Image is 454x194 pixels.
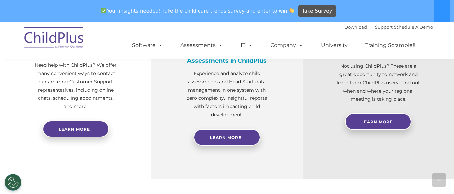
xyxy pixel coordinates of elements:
[194,129,260,146] a: Learn More
[394,24,433,30] a: Schedule A Demo
[125,39,170,52] a: Software
[289,8,294,13] img: 👏
[98,4,297,17] span: Your insights needed! Take the child care trends survey and enter to win!
[43,121,109,137] a: Learn more
[344,24,433,30] font: |
[302,5,332,17] span: Take Survey
[210,135,241,140] span: Learn More
[314,39,354,52] a: University
[174,39,230,52] a: Assessments
[344,24,367,30] a: Download
[359,39,422,52] a: Training Scramble!!
[101,8,106,13] img: ✅
[59,127,90,132] span: Learn more
[5,174,21,191] button: Cookies Settings
[264,39,310,52] a: Company
[92,71,121,76] span: Phone number
[361,119,393,124] span: Learn More
[92,44,113,49] span: Last name
[336,62,421,103] p: Not using ChildPlus? These are a great opportunity to network and learn from ChildPlus users. Fin...
[33,61,118,111] p: Need help with ChildPlus? We offer many convenient ways to contact our amazing Customer Support r...
[184,69,269,119] p: Experience and analyze child assessments and Head Start data management in one system with zero c...
[345,113,411,130] a: Learn More
[375,24,393,30] a: Support
[21,22,87,56] img: ChildPlus by Procare Solutions
[298,5,336,17] a: Take Survey
[234,39,259,52] a: IT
